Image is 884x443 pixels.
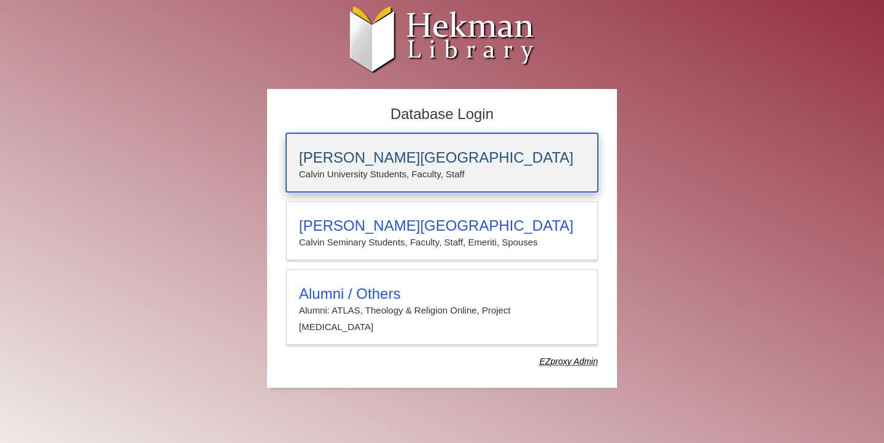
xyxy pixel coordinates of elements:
[299,166,585,182] p: Calvin University Students, Faculty, Staff
[280,102,604,127] h2: Database Login
[299,285,585,302] h3: Alumni / Others
[299,234,585,250] p: Calvin Seminary Students, Faculty, Staff, Emeriti, Spouses
[540,356,598,366] dfn: Use Alumni login
[299,285,585,335] summary: Alumni / OthersAlumni: ATLAS, Theology & Religion Online, Project [MEDICAL_DATA]
[299,217,585,234] h3: [PERSON_NAME][GEOGRAPHIC_DATA]
[299,149,585,166] h3: [PERSON_NAME][GEOGRAPHIC_DATA]
[286,201,598,260] a: [PERSON_NAME][GEOGRAPHIC_DATA]Calvin Seminary Students, Faculty, Staff, Emeriti, Spouses
[299,302,585,335] p: Alumni: ATLAS, Theology & Religion Online, Project [MEDICAL_DATA]
[286,133,598,192] a: [PERSON_NAME][GEOGRAPHIC_DATA]Calvin University Students, Faculty, Staff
